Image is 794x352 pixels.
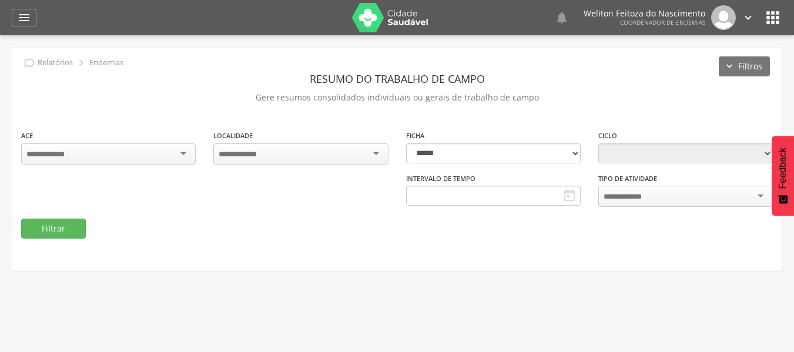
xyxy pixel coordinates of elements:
button: Filtrar [21,219,86,239]
a:  [742,5,755,30]
label: Tipo de Atividade [598,174,657,183]
i:  [75,56,88,69]
span: Coordenador de Endemias [620,18,705,26]
i:  [742,11,755,24]
span: Feedback [778,147,788,189]
button: Filtros [719,56,770,76]
label: Ficha [406,131,424,140]
label: ACE [21,131,33,140]
label: Ciclo [598,131,617,140]
i:  [23,56,36,69]
p: Gere resumos consolidados individuais ou gerais de trabalho de campo [21,89,773,106]
i:  [562,189,577,203]
p: Endemias [89,58,123,68]
p: Relatórios [38,58,73,68]
a:  [12,9,36,26]
i:  [763,8,782,27]
a:  [555,5,569,30]
header: Resumo do Trabalho de Campo [21,68,773,89]
i:  [555,11,569,25]
button: Feedback - Mostrar pesquisa [772,136,794,216]
p: Weliton Feitoza do Nascimento [584,9,705,18]
i:  [17,11,31,25]
label: Intervalo de Tempo [406,174,475,183]
label: Localidade [213,131,253,140]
